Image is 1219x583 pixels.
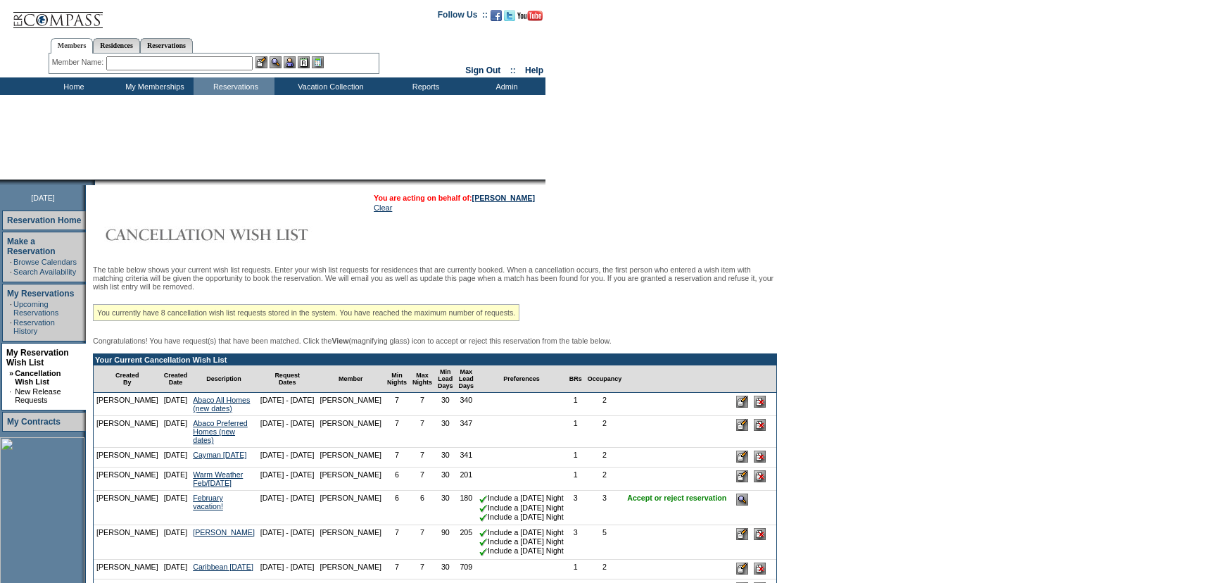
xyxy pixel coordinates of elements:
[410,365,435,393] td: Max Nights
[317,560,384,579] td: [PERSON_NAME]
[255,56,267,68] img: b_edit.gif
[13,318,55,335] a: Reservation History
[491,10,502,21] img: Become our fan on Facebook
[517,14,543,23] a: Subscribe to our YouTube Channel
[9,369,13,377] b: »
[585,560,625,579] td: 2
[260,451,315,459] nobr: [DATE] - [DATE]
[260,419,315,427] nobr: [DATE] - [DATE]
[260,563,315,571] nobr: [DATE] - [DATE]
[504,10,515,21] img: Follow us on Twitter
[567,525,585,560] td: 3
[754,470,766,482] input: Delete this Request
[94,416,161,448] td: [PERSON_NAME]
[193,470,243,487] a: Warm Weather Feb/[DATE]
[93,220,374,249] img: Cancellation Wish List
[94,491,161,525] td: [PERSON_NAME]
[585,416,625,448] td: 2
[736,396,748,408] input: Edit this Request
[435,491,456,525] td: 30
[260,470,315,479] nobr: [DATE] - [DATE]
[10,258,12,266] td: ·
[317,393,384,416] td: [PERSON_NAME]
[754,396,766,408] input: Delete this Request
[161,468,191,491] td: [DATE]
[510,65,516,75] span: ::
[161,491,191,525] td: [DATE]
[567,491,585,525] td: 3
[479,503,564,512] nobr: Include a [DATE] Night
[585,365,625,393] td: Occupancy
[94,525,161,560] td: [PERSON_NAME]
[754,528,766,540] input: Delete this Request
[384,77,465,95] td: Reports
[193,396,250,413] a: Abaco All Homes (new dates)
[32,77,113,95] td: Home
[7,215,81,225] a: Reservation Home
[384,365,410,393] td: Min Nights
[384,416,410,448] td: 7
[93,304,519,321] div: You currently have 8 cancellation wish list requests stored in the system. You have reached the m...
[567,448,585,468] td: 1
[298,56,310,68] img: Reservations
[161,525,191,560] td: [DATE]
[435,560,456,579] td: 30
[161,365,191,393] td: Created Date
[479,546,564,555] nobr: Include a [DATE] Night
[284,56,296,68] img: Impersonate
[193,494,223,510] a: February vacation!
[479,494,564,502] nobr: Include a [DATE] Night
[476,365,567,393] td: Preferences
[6,348,69,368] a: My Reservation Wish List
[317,416,384,448] td: [PERSON_NAME]
[260,396,315,404] nobr: [DATE] - [DATE]
[479,495,488,503] img: chkSmaller.gif
[94,560,161,579] td: [PERSON_NAME]
[274,77,384,95] td: Vacation Collection
[317,365,384,393] td: Member
[9,387,13,404] td: ·
[479,528,564,537] nobr: Include a [DATE] Night
[13,258,77,266] a: Browse Calendars
[517,11,543,21] img: Subscribe to our YouTube Channel
[736,563,748,575] input: Edit this Request
[93,38,140,53] a: Residences
[479,548,488,556] img: chkSmaller.gif
[190,365,258,393] td: Description
[7,237,56,256] a: Make a Reservation
[384,393,410,416] td: 7
[331,337,348,345] b: View
[435,393,456,416] td: 30
[479,513,488,522] img: chkSmaller.gif
[384,525,410,560] td: 7
[435,525,456,560] td: 90
[258,365,317,393] td: Request Dates
[140,38,193,53] a: Reservations
[754,451,766,463] input: Delete this Request
[410,525,435,560] td: 7
[504,14,515,23] a: Follow us on Twitter
[317,491,384,525] td: [PERSON_NAME]
[384,468,410,491] td: 6
[585,393,625,416] td: 2
[10,268,12,276] td: ·
[94,354,776,365] td: Your Current Cancellation Wish List
[15,369,61,386] a: Cancellation Wish List
[10,318,12,335] td: ·
[525,65,543,75] a: Help
[317,468,384,491] td: [PERSON_NAME]
[374,203,392,212] a: Clear
[94,365,161,393] td: Created By
[317,448,384,468] td: [PERSON_NAME]
[113,77,194,95] td: My Memberships
[194,77,274,95] td: Reservations
[435,448,456,468] td: 30
[90,180,95,185] img: promoShadowLeftCorner.gif
[567,416,585,448] td: 1
[754,563,766,575] input: Delete this Request
[161,393,191,416] td: [DATE]
[465,77,545,95] td: Admin
[374,194,535,202] span: You are acting on behalf of:
[260,528,315,537] nobr: [DATE] - [DATE]
[736,451,748,463] input: Edit this Request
